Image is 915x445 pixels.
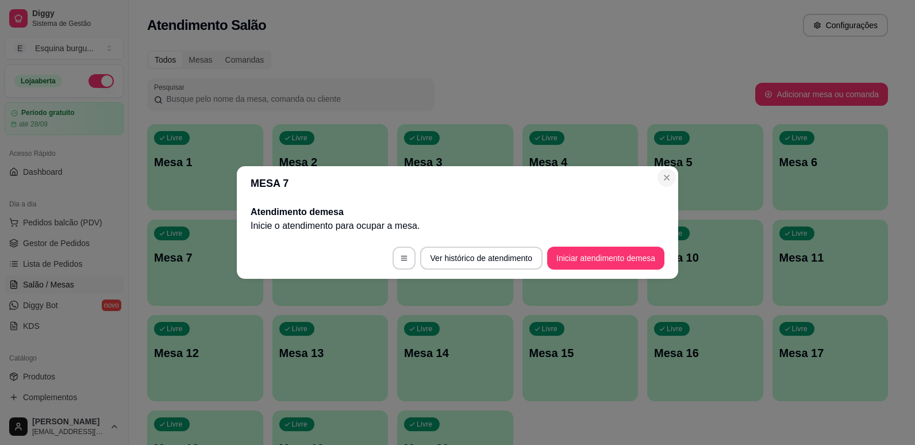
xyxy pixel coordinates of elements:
p: Inicie o atendimento para ocupar a mesa . [251,219,664,233]
header: MESA 7 [237,166,678,201]
button: Ver histórico de atendimento [420,247,543,270]
button: Iniciar atendimento demesa [547,247,664,270]
button: Close [658,168,676,187]
h2: Atendimento de mesa [251,205,664,219]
